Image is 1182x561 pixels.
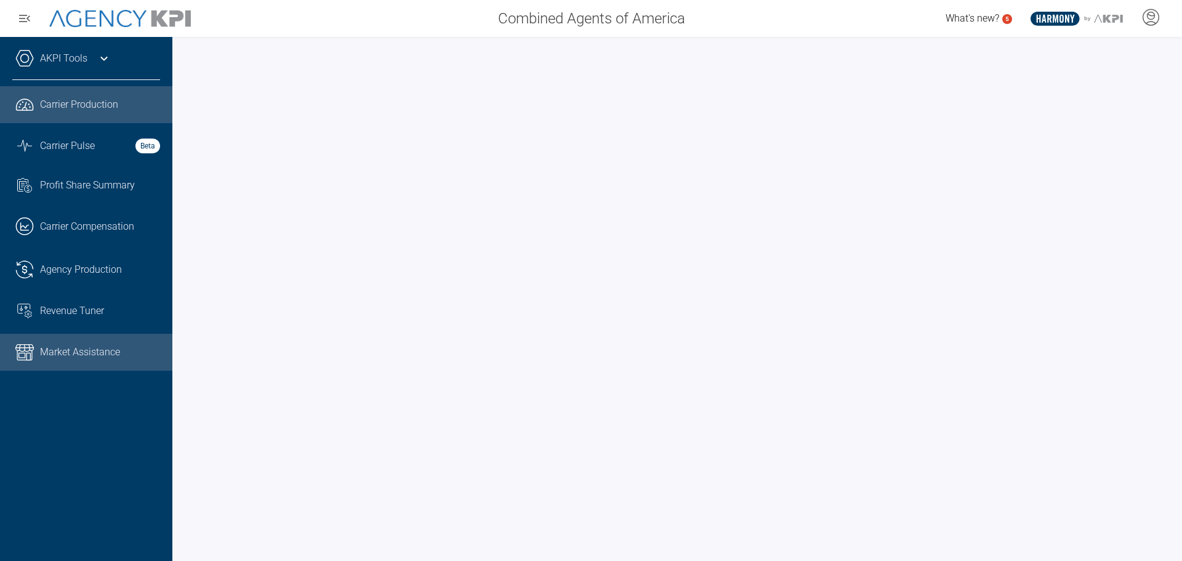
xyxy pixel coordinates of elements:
[135,139,160,153] strong: Beta
[1005,15,1009,22] text: 5
[40,219,134,234] span: Carrier Compensation
[40,178,135,193] span: Profit Share Summary
[40,51,87,66] a: AKPI Tools
[40,345,120,360] span: Market Assistance
[49,10,191,28] img: AgencyKPI
[40,139,95,153] span: Carrier Pulse
[40,262,122,277] span: Agency Production
[498,7,685,30] span: Combined Agents of America
[1002,14,1012,24] a: 5
[40,97,118,112] span: Carrier Production
[946,12,999,24] span: What's new?
[40,304,104,318] span: Revenue Tuner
